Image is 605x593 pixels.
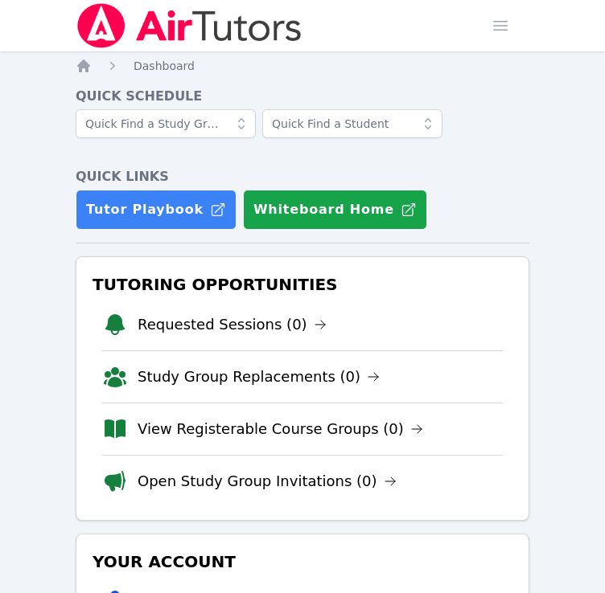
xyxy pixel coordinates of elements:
[76,109,256,138] input: Quick Find a Study Group
[76,87,529,106] h4: Quick Schedule
[89,270,516,299] h3: Tutoring Opportunities
[76,167,529,186] h4: Quick Links
[134,59,195,72] span: Dashboard
[138,366,380,388] a: Study Group Replacements (0)
[76,190,237,230] a: Tutor Playbook
[134,58,195,74] a: Dashboard
[138,418,423,440] a: View Registerable Course Groups (0)
[243,190,427,230] button: Whiteboard Home
[76,3,303,48] img: Air Tutors
[138,313,327,336] a: Requested Sessions (0)
[76,58,529,74] nav: Breadcrumb
[262,109,442,138] input: Quick Find a Student
[138,470,397,493] a: Open Study Group Invitations (0)
[89,547,516,576] h3: Your Account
